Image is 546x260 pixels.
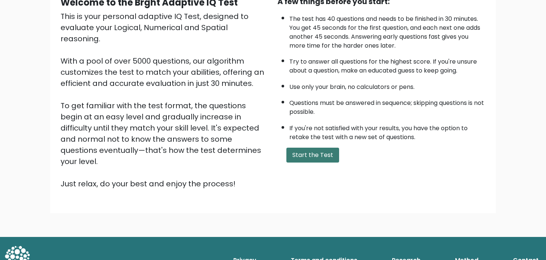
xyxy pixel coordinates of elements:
[289,54,485,75] li: Try to answer all questions for the highest score. If you're unsure about a question, make an edu...
[289,95,485,116] li: Questions must be answered in sequence; skipping questions is not possible.
[289,120,485,142] li: If you're not satisfied with your results, you have the option to retake the test with a new set ...
[286,148,339,163] button: Start the Test
[61,11,269,189] div: This is your personal adaptive IQ Test, designed to evaluate your Logical, Numerical and Spatial ...
[289,11,485,50] li: The test has 40 questions and needs to be finished in 30 minutes. You get 45 seconds for the firs...
[289,79,485,92] li: Use only your brain, no calculators or pens.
